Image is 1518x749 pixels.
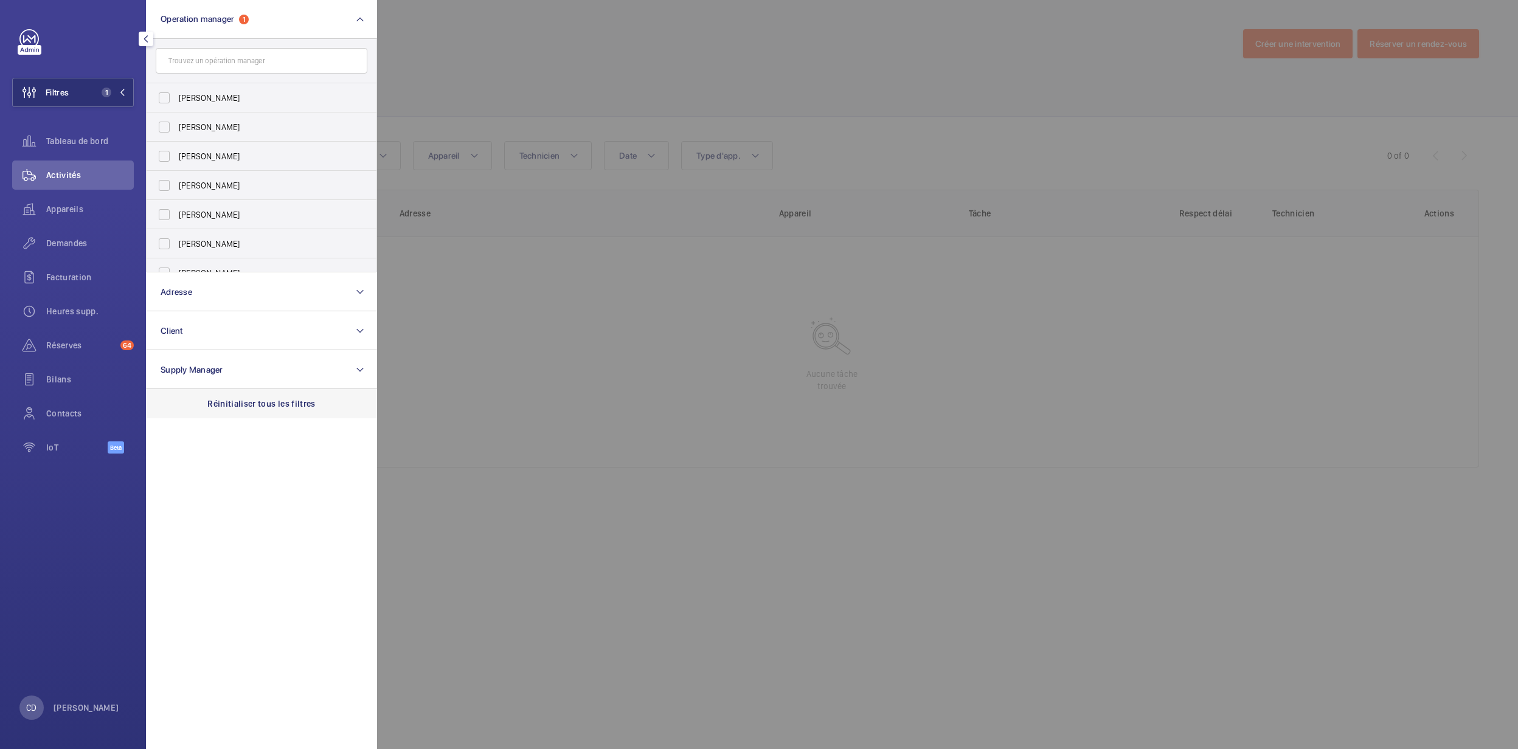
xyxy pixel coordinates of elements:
button: Filtres1 [12,78,134,107]
span: IoT [46,441,108,454]
p: [PERSON_NAME] [54,702,119,714]
span: Heures supp. [46,305,134,317]
span: Demandes [46,237,134,249]
span: Tableau de bord [46,135,134,147]
span: Filtres [46,86,69,98]
span: Facturation [46,271,134,283]
span: 1 [102,88,111,97]
span: Contacts [46,407,134,419]
p: CD [26,702,36,714]
span: Appareils [46,203,134,215]
span: Bilans [46,373,134,385]
span: Beta [108,441,124,454]
span: Activités [46,169,134,181]
span: Réserves [46,339,116,351]
span: 64 [120,340,134,350]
